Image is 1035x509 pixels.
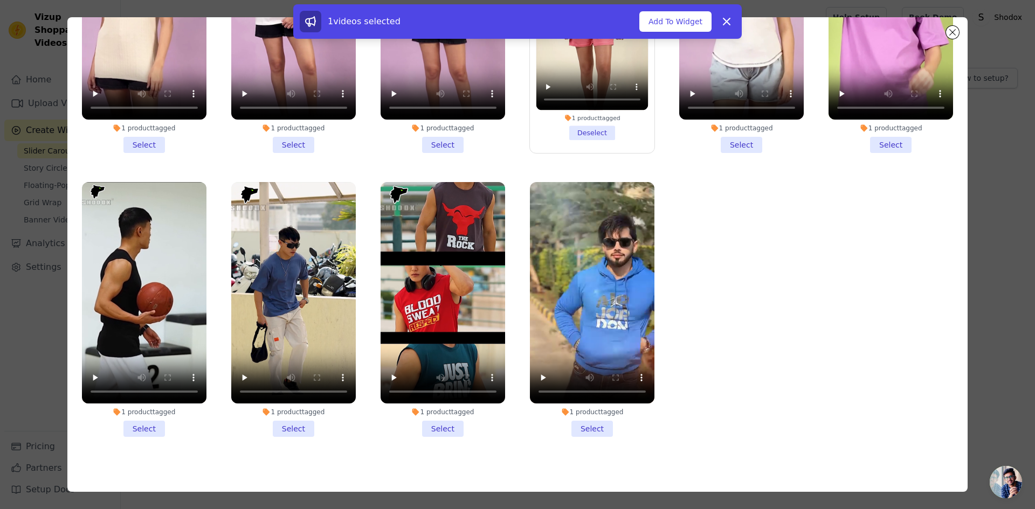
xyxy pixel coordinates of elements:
div: 1 product tagged [82,408,206,416]
span: 1 videos selected [328,16,401,26]
div: 1 product tagged [829,124,953,133]
button: Add To Widget [639,11,712,32]
div: 1 product tagged [381,408,505,416]
div: 1 product tagged [82,124,206,133]
div: 1 product tagged [231,124,356,133]
div: 1 product tagged [530,408,654,416]
div: 1 product tagged [679,124,804,133]
div: 1 product tagged [536,114,648,122]
a: Open chat [990,466,1022,498]
div: 1 product tagged [231,408,356,416]
div: 1 product tagged [381,124,505,133]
